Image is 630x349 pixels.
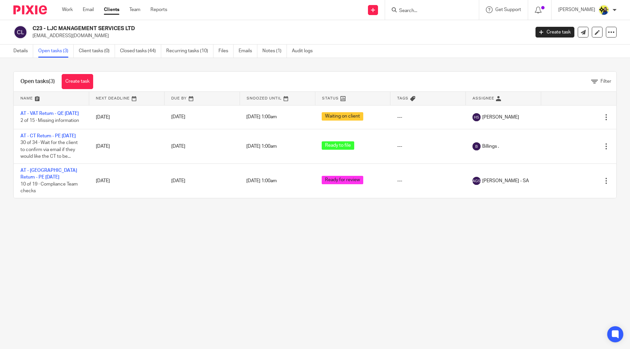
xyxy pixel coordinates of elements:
a: Reports [150,6,167,13]
a: Team [129,6,140,13]
span: [DATE] [171,144,185,149]
span: [DATE] [171,115,185,120]
span: 30 of 34 · Wait for the client to confirm via email if they would like the CT to be... [20,141,78,159]
td: [DATE] [89,163,165,198]
div: --- [397,143,459,150]
span: Ready for review [322,176,363,184]
a: Client tasks (0) [79,45,115,58]
a: AT - [GEOGRAPHIC_DATA] Return - PE [DATE] [20,168,77,180]
td: [DATE] [89,129,165,163]
img: svg%3E [13,25,27,39]
a: Closed tasks (44) [120,45,161,58]
img: Bobo-Starbridge%201.jpg [598,5,609,15]
div: --- [397,114,459,121]
span: 2 of 15 · Missing information [20,118,79,123]
a: AT - VAT Return - QE [DATE] [20,111,79,116]
span: Billings . [482,143,499,150]
img: svg%3E [472,113,481,121]
a: Work [62,6,73,13]
span: [PERSON_NAME] - SA [482,178,529,184]
span: [DATE] 1:00am [246,144,277,149]
a: Files [218,45,234,58]
td: [DATE] [89,105,165,129]
span: Status [322,96,339,100]
a: Open tasks (3) [38,45,74,58]
span: Get Support [495,7,521,12]
span: [DATE] 1:00am [246,179,277,183]
span: Filter [601,79,611,84]
a: Details [13,45,33,58]
img: svg%3E [472,142,481,150]
img: Pixie [13,5,47,14]
a: Email [83,6,94,13]
span: (3) [49,79,55,84]
img: svg%3E [472,177,481,185]
a: Clients [104,6,119,13]
input: Search [398,8,459,14]
span: Tags [397,96,408,100]
span: Ready to file [322,141,354,150]
span: Snoozed Until [247,96,282,100]
h2: C23 - LJC MANAGEMENT SERVICES LTD [33,25,427,32]
h1: Open tasks [20,78,55,85]
a: Emails [239,45,257,58]
p: [PERSON_NAME] [558,6,595,13]
a: Create task [62,74,93,89]
span: [DATE] 1:00am [246,115,277,120]
span: 10 of 19 · Compliance Team checks [20,182,78,194]
span: Waiting on client [322,112,363,121]
div: --- [397,178,459,184]
span: [DATE] [171,179,185,183]
p: [EMAIL_ADDRESS][DOMAIN_NAME] [33,32,525,39]
span: [PERSON_NAME] [482,114,519,121]
a: AT - CT Return - PE [DATE] [20,134,76,138]
a: Audit logs [292,45,318,58]
a: Create task [535,27,574,38]
a: Recurring tasks (10) [166,45,213,58]
a: Notes (1) [262,45,287,58]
